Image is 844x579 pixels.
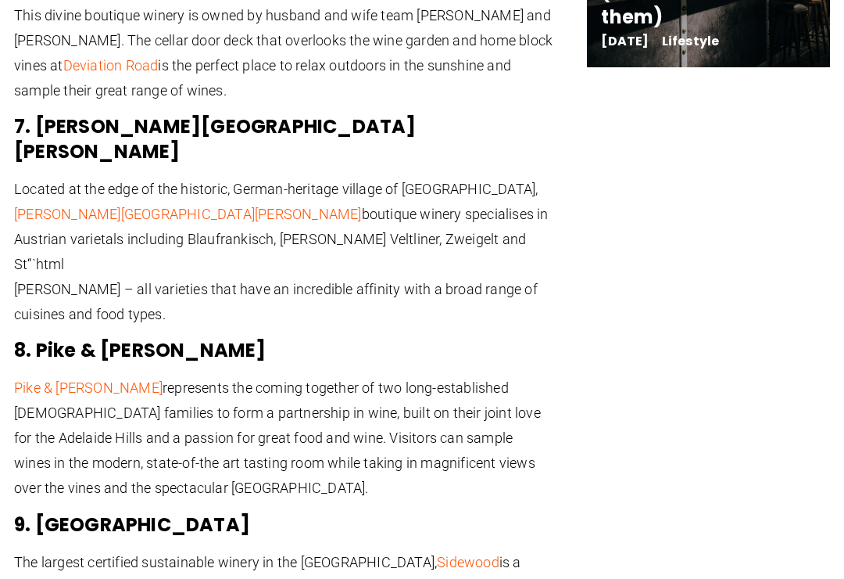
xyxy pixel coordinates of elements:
[14,177,553,327] p: Located at the edge of the historic, German-heritage village of [GEOGRAPHIC_DATA], boutique winer...
[14,376,553,501] p: represents the coming together of two long-established [DEMOGRAPHIC_DATA] families to form a part...
[14,512,553,538] h3: 9. [GEOGRAPHIC_DATA]
[14,379,163,396] a: Pike & [PERSON_NAME]
[662,32,720,50] a: Lifestyle
[14,3,553,103] p: This divine boutique winery is owned by husband and wife team [PERSON_NAME] and [PERSON_NAME]. Th...
[14,338,553,363] h3: 8. Pike & [PERSON_NAME]
[601,36,649,47] span: [DATE]
[14,114,553,164] h3: 7. [PERSON_NAME][GEOGRAPHIC_DATA][PERSON_NAME]
[437,554,499,570] a: Sidewood
[14,206,362,222] a: [PERSON_NAME][GEOGRAPHIC_DATA][PERSON_NAME]
[63,57,159,74] a: Deviation Road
